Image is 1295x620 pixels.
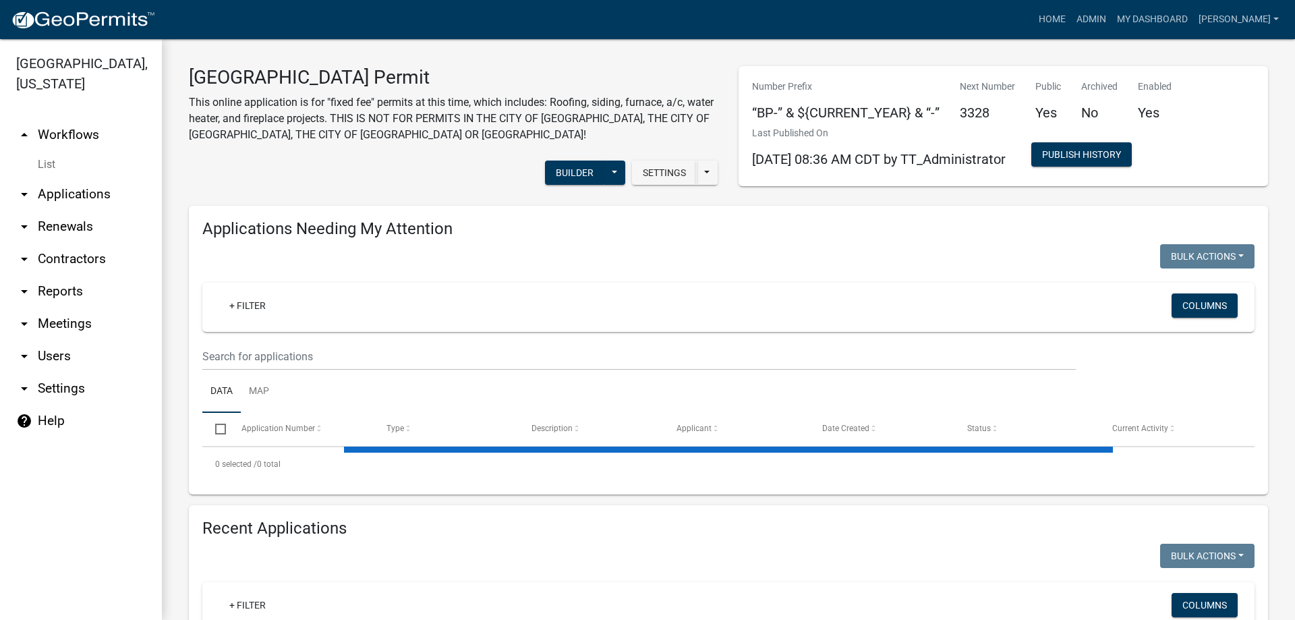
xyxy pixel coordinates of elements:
span: 0 selected / [215,459,257,469]
h5: No [1081,105,1118,121]
p: Next Number [960,80,1015,94]
span: Application Number [241,424,315,433]
p: Public [1035,80,1061,94]
span: Date Created [822,424,869,433]
i: arrow_drop_down [16,316,32,332]
button: Builder [545,161,604,185]
datatable-header-cell: Type [374,413,519,445]
datatable-header-cell: Application Number [228,413,373,445]
h4: Recent Applications [202,519,1255,538]
button: Columns [1172,593,1238,617]
button: Bulk Actions [1160,544,1255,568]
span: Current Activity [1112,424,1168,433]
a: Data [202,370,241,414]
i: arrow_drop_down [16,251,32,267]
i: help [16,413,32,429]
a: Home [1033,7,1071,32]
span: Description [531,424,573,433]
span: Applicant [677,424,712,433]
datatable-header-cell: Current Activity [1099,413,1244,445]
div: 0 total [202,447,1255,481]
button: Bulk Actions [1160,244,1255,269]
i: arrow_drop_down [16,348,32,364]
h5: Yes [1035,105,1061,121]
button: Settings [632,161,697,185]
a: + Filter [219,293,277,318]
span: Type [386,424,404,433]
a: Admin [1071,7,1112,32]
p: Archived [1081,80,1118,94]
p: This online application is for "fixed fee" permits at this time, which includes: Roofing, siding,... [189,94,718,143]
button: Columns [1172,293,1238,318]
datatable-header-cell: Applicant [664,413,809,445]
button: Publish History [1031,142,1132,167]
i: arrow_drop_down [16,186,32,202]
p: Number Prefix [752,80,940,94]
datatable-header-cell: Status [954,413,1099,445]
a: [PERSON_NAME] [1193,7,1284,32]
h4: Applications Needing My Attention [202,219,1255,239]
p: Enabled [1138,80,1172,94]
i: arrow_drop_down [16,283,32,300]
a: + Filter [219,593,277,617]
i: arrow_drop_down [16,219,32,235]
a: My Dashboard [1112,7,1193,32]
h5: 3328 [960,105,1015,121]
h5: Yes [1138,105,1172,121]
i: arrow_drop_up [16,127,32,143]
input: Search for applications [202,343,1076,370]
datatable-header-cell: Description [519,413,664,445]
datatable-header-cell: Select [202,413,228,445]
datatable-header-cell: Date Created [809,413,954,445]
a: Map [241,370,277,414]
h3: [GEOGRAPHIC_DATA] Permit [189,66,718,89]
h5: “BP-” & ${CURRENT_YEAR} & “-” [752,105,940,121]
span: [DATE] 08:36 AM CDT by TT_Administrator [752,151,1006,167]
span: Status [967,424,991,433]
i: arrow_drop_down [16,381,32,397]
p: Last Published On [752,126,1006,140]
wm-modal-confirm: Workflow Publish History [1031,150,1132,161]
